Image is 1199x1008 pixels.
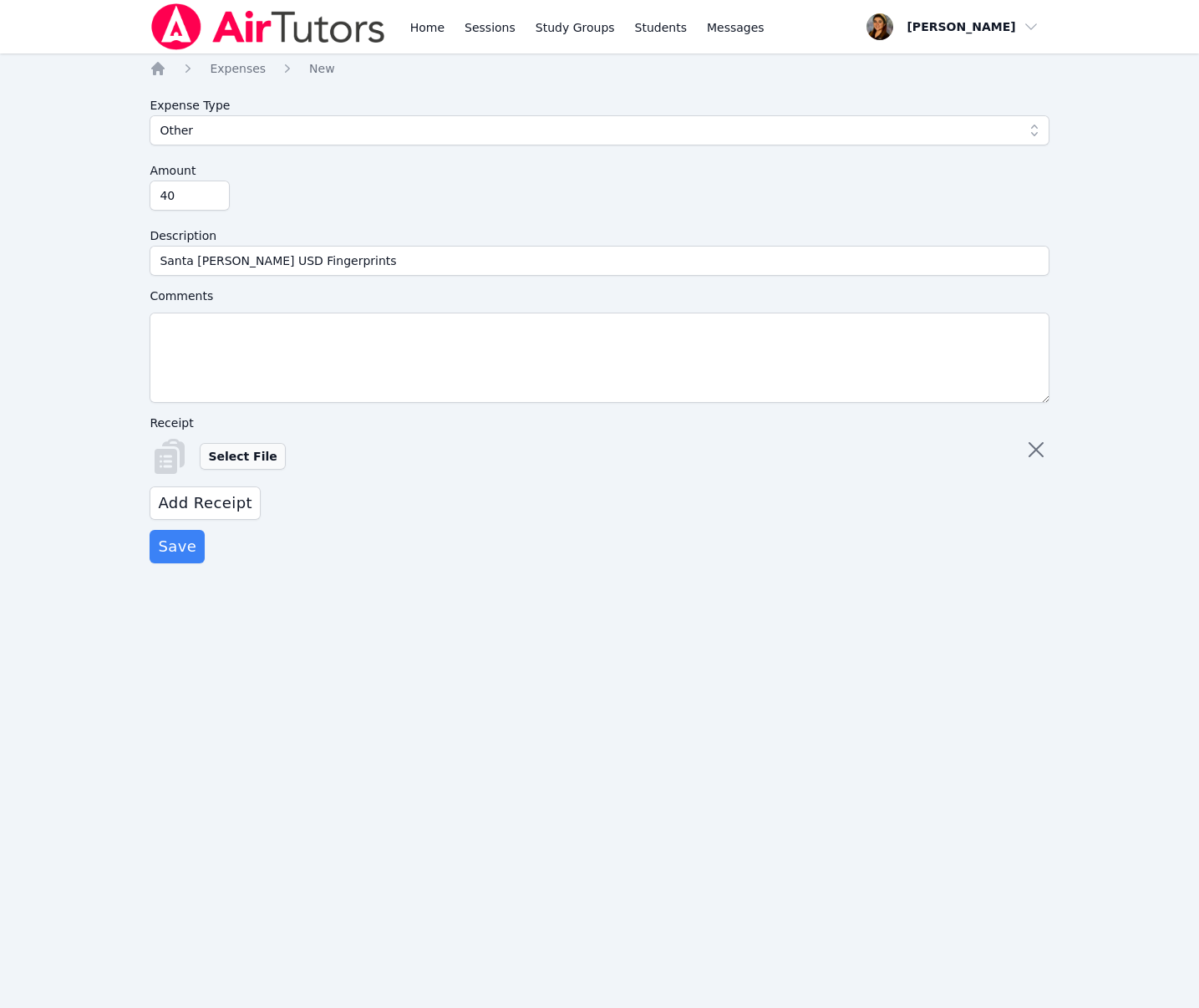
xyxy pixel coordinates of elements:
button: Other [150,115,1049,145]
img: Air Tutors [150,3,386,50]
nav: Breadcrumb [150,60,1049,77]
label: Amount [150,155,1049,181]
label: Receipt [150,413,295,433]
span: Messages [707,19,765,36]
span: Other [160,120,193,140]
label: Description [150,221,1049,246]
label: Select File [200,443,285,470]
label: Expense Type [150,90,1049,115]
span: Save [158,535,196,558]
span: Expenses [210,62,266,75]
span: Add Receipt [158,491,252,515]
a: New [309,60,335,77]
a: Expenses [210,60,266,77]
label: Comments [150,286,1049,306]
button: Add Receipt [150,486,261,520]
button: Save [150,530,205,563]
span: New [309,62,335,75]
